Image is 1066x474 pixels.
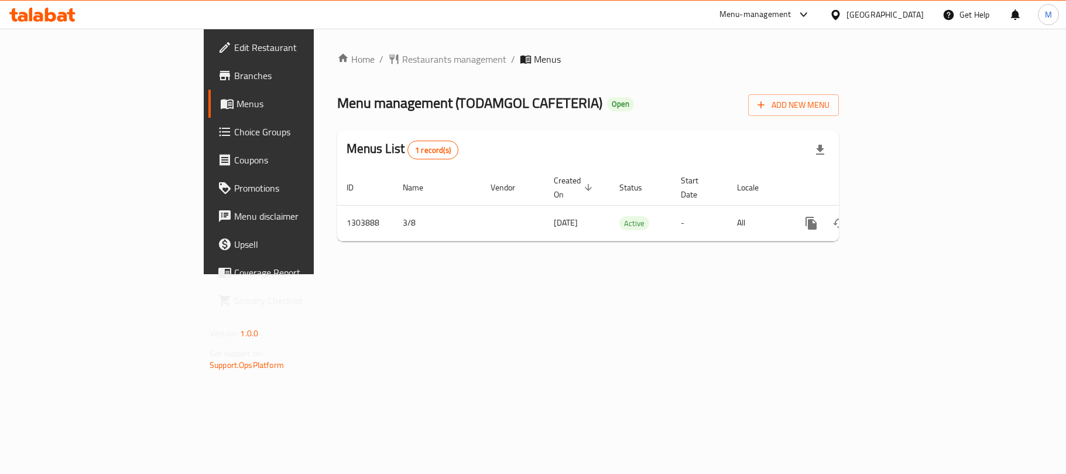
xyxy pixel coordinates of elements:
span: Upsell [234,237,372,251]
span: M [1045,8,1052,21]
span: Get support on: [210,346,263,361]
span: Grocery Checklist [234,294,372,308]
span: Created On [554,173,596,202]
a: Upsell [208,230,382,258]
span: Status [619,180,657,195]
span: 1.0.0 [240,326,258,341]
span: Add New Menu [757,98,830,112]
span: Name [403,180,438,195]
span: Active [619,217,649,230]
span: Coupons [234,153,372,167]
span: Open [607,99,634,109]
a: Menus [208,90,382,118]
span: Branches [234,69,372,83]
a: Edit Restaurant [208,33,382,62]
span: Menus [236,97,372,111]
a: Grocery Checklist [208,287,382,315]
span: Vendor [491,180,530,195]
td: 3/8 [393,205,481,241]
a: Menu disclaimer [208,202,382,230]
a: Support.OpsPlatform [210,357,284,373]
div: Open [607,97,634,111]
span: Menus [534,52,561,66]
a: Coverage Report [208,258,382,287]
span: Start Date [681,173,714,202]
span: Promotions [234,181,372,195]
span: Coverage Report [234,265,372,279]
nav: breadcrumb [337,52,839,66]
div: Active [619,216,649,230]
span: Choice Groups [234,125,372,139]
span: Menu disclaimer [234,209,372,223]
span: Edit Restaurant [234,40,372,54]
span: Version: [210,326,238,341]
td: - [671,205,728,241]
li: / [511,52,515,66]
span: Menu management ( TODAMGOL CAFETERIA ) [337,90,602,116]
a: Promotions [208,174,382,202]
td: All [728,205,788,241]
h2: Menus List [347,140,458,159]
div: [GEOGRAPHIC_DATA] [846,8,924,21]
th: Actions [788,170,919,206]
button: Add New Menu [748,94,839,116]
div: Total records count [407,141,458,159]
table: enhanced table [337,170,919,241]
div: Export file [806,136,834,164]
div: Menu-management [719,8,791,22]
span: 1 record(s) [408,145,458,156]
a: Coupons [208,146,382,174]
a: Restaurants management [388,52,506,66]
span: ID [347,180,369,195]
span: Restaurants management [402,52,506,66]
a: Choice Groups [208,118,382,146]
span: [DATE] [554,215,578,230]
button: more [797,209,825,237]
button: Change Status [825,209,854,237]
span: Locale [737,180,774,195]
a: Branches [208,62,382,90]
